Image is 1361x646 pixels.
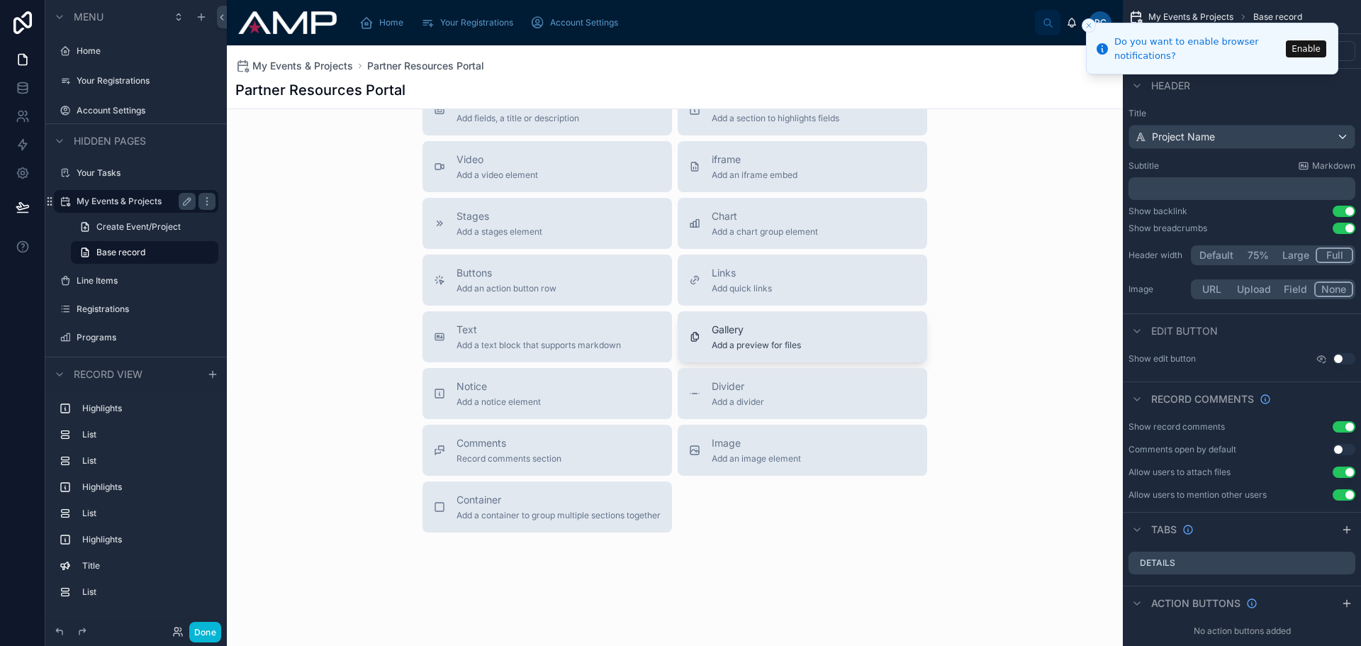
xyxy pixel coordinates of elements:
[712,283,772,294] span: Add quick links
[457,510,661,521] span: Add a container to group multiple sections together
[77,332,215,343] label: Programs
[238,11,337,34] img: App logo
[82,586,213,598] label: List
[1253,11,1302,23] span: Base record
[1314,282,1353,297] button: None
[1151,596,1240,611] span: Action buttons
[82,481,213,493] label: Highlights
[712,169,797,181] span: Add an iframe embed
[422,425,672,476] button: CommentsRecord comments section
[77,167,215,179] label: Your Tasks
[457,340,621,351] span: Add a text block that supports markdown
[1316,247,1353,263] button: Full
[712,453,801,464] span: Add an image element
[712,379,764,394] span: Divider
[1193,282,1231,297] button: URL
[96,247,145,258] span: Base record
[1128,444,1236,455] div: Comments open by default
[379,17,403,28] span: Home
[96,221,181,233] span: Create Event/Project
[550,17,618,28] span: Account Settings
[1128,489,1267,501] div: Allow users to mention other users
[1298,160,1355,172] a: Markdown
[77,75,215,87] label: Your Registrations
[1128,284,1185,295] label: Image
[422,255,672,306] button: ButtonsAdd an action button row
[1151,523,1177,537] span: Tabs
[422,368,672,419] button: NoticeAdd a notice element
[457,453,561,464] span: Record comments section
[74,10,103,24] span: Menu
[457,436,561,450] span: Comments
[252,59,353,73] span: My Events & Projects
[422,311,672,362] button: TextAdd a text block that supports markdown
[457,113,579,124] span: Add fields, a title or description
[1151,79,1190,93] span: Header
[457,152,538,167] span: Video
[678,141,927,192] button: iframeAdd an iframe embed
[74,367,142,382] span: Record view
[355,10,413,35] a: Home
[1277,282,1315,297] button: Field
[678,84,927,135] button: HighlightsAdd a section to highlights fields
[77,196,190,207] label: My Events & Projects
[712,209,818,223] span: Chart
[1152,130,1215,144] span: Project Name
[1286,40,1326,57] button: Enable
[74,134,146,148] span: Hidden pages
[1148,11,1233,23] span: My Events & Projects
[1128,223,1207,234] div: Show breadcrumbs
[1128,467,1231,478] div: Allow users to attach files
[45,391,227,618] div: scrollable content
[348,7,1035,38] div: scrollable content
[678,368,927,419] button: DividerAdd a divider
[422,198,672,249] button: StagesAdd a stages element
[457,169,538,181] span: Add a video element
[82,429,213,440] label: List
[457,209,542,223] span: Stages
[77,303,215,315] label: Registrations
[82,403,213,414] label: Highlights
[457,323,621,337] span: Text
[712,113,839,124] span: Add a section to highlights fields
[1276,247,1316,263] button: Large
[1312,160,1355,172] span: Markdown
[82,455,213,467] label: List
[440,17,513,28] span: Your Registrations
[416,10,523,35] a: Your Registrations
[678,311,927,362] button: GalleryAdd a preview for files
[457,493,661,507] span: Container
[1128,108,1355,119] label: Title
[1128,353,1196,364] label: Show edit button
[1140,557,1175,569] label: Details
[678,425,927,476] button: ImageAdd an image element
[712,436,801,450] span: Image
[457,266,556,280] span: Buttons
[457,379,541,394] span: Notice
[82,534,213,545] label: Highlights
[526,10,628,35] a: Account Settings
[712,226,818,238] span: Add a chart group element
[1123,620,1361,642] div: No action buttons added
[82,508,213,519] label: List
[1114,35,1282,62] div: Do you want to enable browser notifications?
[77,275,215,286] label: Line Items
[457,396,541,408] span: Add a notice element
[712,152,797,167] span: iframe
[457,283,556,294] span: Add an action button row
[678,198,927,249] button: ChartAdd a chart group element
[1193,247,1240,263] button: Default
[422,141,672,192] button: VideoAdd a video element
[77,45,215,57] label: Home
[71,216,218,238] a: Create Event/Project
[367,59,484,73] a: Partner Resources Portal
[1151,392,1254,406] span: Record comments
[712,266,772,280] span: Links
[457,226,542,238] span: Add a stages element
